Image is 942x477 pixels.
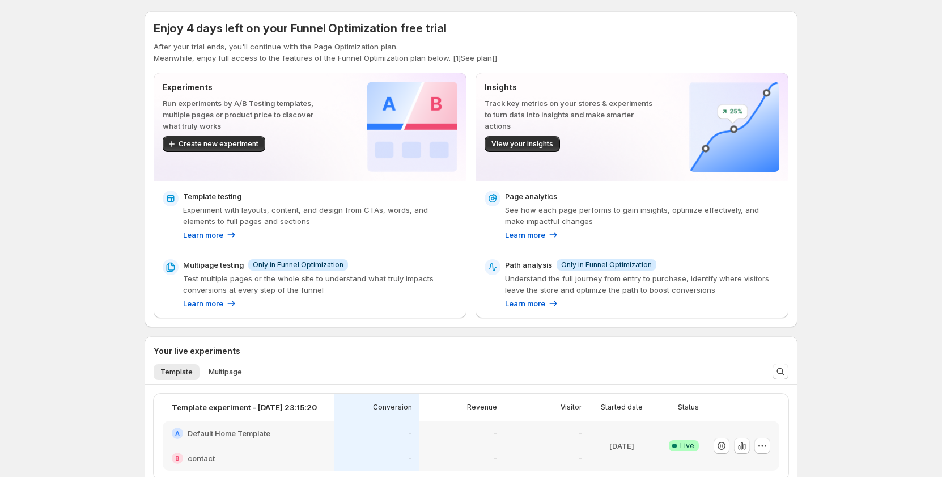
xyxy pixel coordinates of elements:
span: Live [680,441,694,450]
img: Insights [689,82,779,172]
p: - [494,429,497,438]
p: Template testing [183,191,241,202]
p: - [494,454,497,463]
span: Create new experiment [179,140,258,149]
p: Learn more [505,298,545,309]
h3: Your live experiments [154,345,240,357]
p: Learn more [183,229,223,240]
p: Experiment with layouts, content, and design from CTAs, words, and elements to full pages and sec... [183,204,457,227]
p: Experiments [163,82,331,93]
p: Multipage testing [183,259,244,271]
a: Learn more [183,229,237,240]
p: Visitor [561,403,582,412]
h2: Default Home Template [188,428,270,439]
p: [DATE] [609,440,634,451]
h2: contact [188,453,215,464]
p: - [579,454,582,463]
p: - [409,429,412,438]
p: Template experiment - [DATE] 23:15:20 [172,402,317,413]
p: - [409,454,412,463]
button: Create new experiment [163,136,265,152]
p: Meanwhile, enjoy full access to the features of the Funnel Optimization plan below. [1]See plan[] [154,52,788,64]
span: Only in Funnel Optimization [253,260,343,269]
h2: A [175,430,180,437]
p: See how each page performs to gain insights, optimize effectively, and make impactful changes [505,204,779,227]
a: Learn more [505,229,559,240]
h2: B [175,455,180,462]
p: Started date [601,403,643,412]
a: Learn more [183,298,237,309]
span: Multipage [209,368,242,377]
p: Revenue [467,403,497,412]
button: Search and filter results [773,364,788,379]
a: Learn more [505,298,559,309]
p: Page analytics [505,191,557,202]
p: Understand the full journey from entry to purchase, identify where visitors leave the store and o... [505,273,779,296]
p: After your trial ends, you'll continue with the Page Optimization plan. [154,41,788,52]
span: Only in Funnel Optimization [561,260,652,269]
p: Learn more [183,298,223,309]
p: Insights [485,82,653,93]
span: Enjoy 4 days left on your Funnel Optimization free trial [154,22,447,35]
p: Conversion [373,403,412,412]
p: Run experiments by A/B Testing templates, multiple pages or product price to discover what truly ... [163,98,331,132]
img: Experiments [367,82,457,172]
span: View your insights [491,140,553,149]
p: Status [678,403,699,412]
p: Learn more [505,229,545,240]
span: Template [160,368,193,377]
p: Test multiple pages or the whole site to understand what truly impacts conversions at every step ... [183,273,457,296]
button: View your insights [485,136,560,152]
p: Path analysis [505,259,552,271]
p: Track key metrics on your stores & experiments to turn data into insights and make smarter actions [485,98,653,132]
p: - [579,429,582,438]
